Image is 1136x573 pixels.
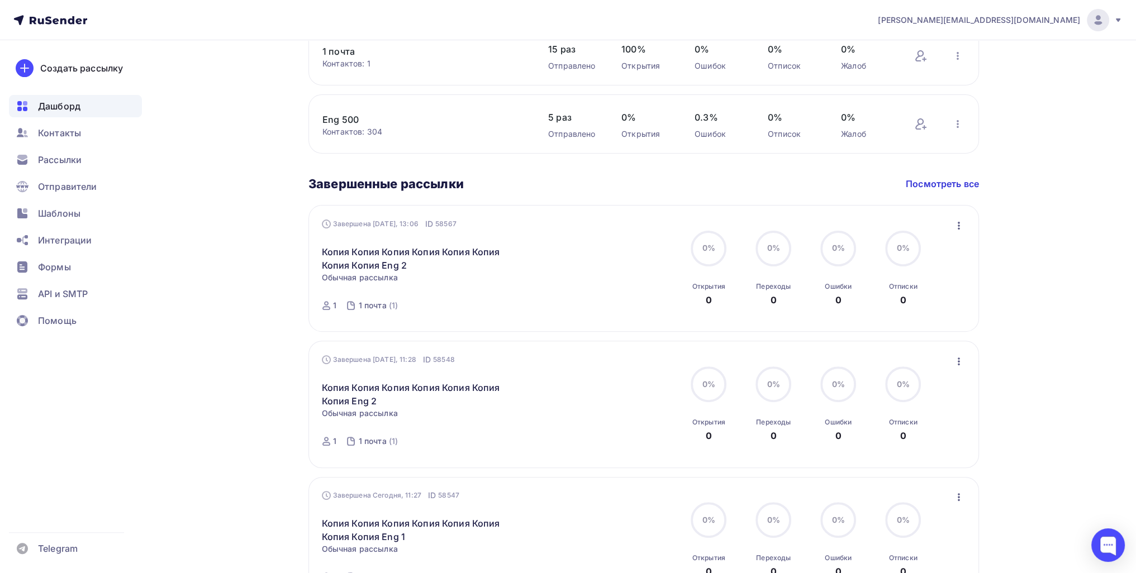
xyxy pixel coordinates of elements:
span: ID [425,218,433,230]
span: Шаблоны [38,207,80,220]
div: 0 [706,293,712,307]
div: Переходы [756,553,791,562]
a: Копия Копия Копия Копия Копия Копия Копия Копия Eng 2 [322,245,514,272]
div: Отписки [889,282,918,291]
span: 0% [767,379,780,389]
div: Завершена [DATE], 13:06 [322,218,457,230]
div: Отписки [889,418,918,427]
span: Интеграции [38,233,92,247]
a: Отправители [9,175,142,198]
span: 0% [702,379,715,389]
a: Посмотреть все [906,177,979,190]
a: Контакты [9,122,142,144]
div: 0 [900,429,906,442]
span: 58548 [433,354,455,365]
a: Копия Копия Копия Копия Копия Копия Копия Копия Eng 1 [322,517,514,543]
span: [PERSON_NAME][EMAIL_ADDRESS][DOMAIN_NAME] [878,15,1080,26]
div: (1) [389,300,398,311]
div: (1) [389,436,398,447]
div: Открытия [692,553,725,562]
div: Контактов: 304 [322,126,526,137]
div: Ошибки [825,553,852,562]
div: Жалоб [841,128,892,140]
span: 0% [702,515,715,524]
span: 100% [621,42,672,56]
span: Дашборд [38,99,80,113]
div: 0 [771,293,777,307]
span: 0% [832,515,845,524]
div: Жалоб [841,60,892,71]
div: Отписок [768,128,819,140]
a: Eng 500 [322,113,512,126]
div: Отписок [768,60,819,71]
div: Завершена Сегодня, 11:27 [322,490,459,501]
a: Дашборд [9,95,142,117]
span: 0% [897,515,910,524]
a: Копия Копия Копия Копия Копия Копия Копия Eng 2 [322,381,514,408]
span: 0% [768,111,819,124]
span: 0% [702,243,715,252]
a: 1 почта [322,45,512,58]
span: Отправители [38,180,97,193]
span: Контакты [38,126,81,140]
span: 15 раз [548,42,599,56]
div: Создать рассылку [40,61,123,75]
div: 0 [835,429,842,442]
span: 0% [841,111,892,124]
div: 0 [771,429,777,442]
span: 5 раз [548,111,599,124]
div: Переходы [756,418,791,427]
span: Рассылки [38,153,82,166]
div: Переходы [756,282,791,291]
span: Формы [38,260,71,274]
span: 0% [767,243,780,252]
span: Telegram [38,542,78,555]
span: 58547 [438,490,459,501]
span: 0% [832,243,845,252]
span: Обычная рассылка [322,543,398,555]
span: 0% [841,42,892,56]
span: Помощь [38,314,77,327]
span: API и SMTP [38,287,88,300]
a: [PERSON_NAME][EMAIL_ADDRESS][DOMAIN_NAME] [878,9,1123,31]
div: Открытия [692,282,725,291]
span: 0% [768,42,819,56]
div: 0 [900,293,906,307]
div: 1 [333,436,336,447]
span: 0% [695,42,745,56]
span: 0% [897,243,910,252]
div: 0 [835,293,842,307]
h3: Завершенные рассылки [308,176,464,192]
div: Ошибок [695,128,745,140]
span: 0.3% [695,111,745,124]
div: 1 почта [359,436,387,447]
div: Открытия [621,128,672,140]
span: Обычная рассылка [322,408,398,419]
span: 0% [767,515,780,524]
span: 0% [897,379,910,389]
span: 0% [832,379,845,389]
div: Ошибок [695,60,745,71]
div: Контактов: 1 [322,58,526,69]
a: Рассылки [9,149,142,171]
div: Ошибки [825,282,852,291]
div: Отписки [889,553,918,562]
div: Завершена [DATE], 11:28 [322,354,455,365]
div: 1 почта [359,300,387,311]
span: 58567 [435,218,457,230]
span: ID [428,490,436,501]
a: 1 почта (1) [358,297,399,314]
span: 0% [621,111,672,124]
div: 1 [333,300,336,311]
div: 0 [706,429,712,442]
a: Формы [9,256,142,278]
div: Отправлено [548,128,599,140]
div: Открытия [621,60,672,71]
a: 1 почта (1) [358,432,399,450]
div: Отправлено [548,60,599,71]
div: Открытия [692,418,725,427]
span: Обычная рассылка [322,272,398,283]
a: Шаблоны [9,202,142,225]
span: ID [423,354,431,365]
div: Ошибки [825,418,852,427]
